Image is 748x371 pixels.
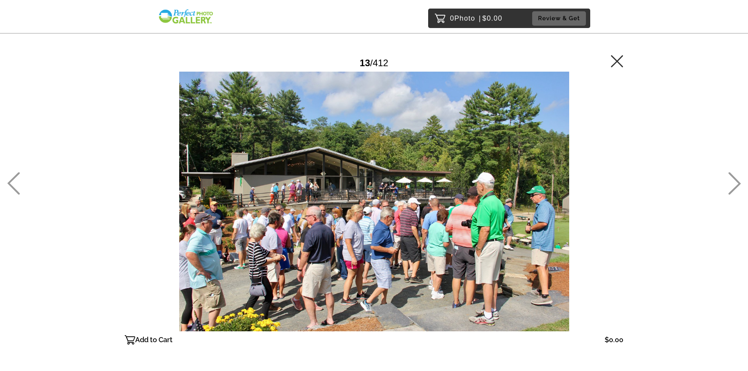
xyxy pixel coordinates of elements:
div: / [360,55,388,71]
span: 13 [360,58,370,68]
p: 0 $0.00 [450,12,503,25]
img: Snapphound Logo [158,9,214,25]
span: Photo [454,12,475,25]
span: 412 [373,58,388,68]
p: Add to Cart [135,334,173,346]
p: $0.00 [605,334,623,346]
a: Review & Get [532,11,588,26]
button: Review & Get [532,11,586,26]
span: | [479,14,481,22]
